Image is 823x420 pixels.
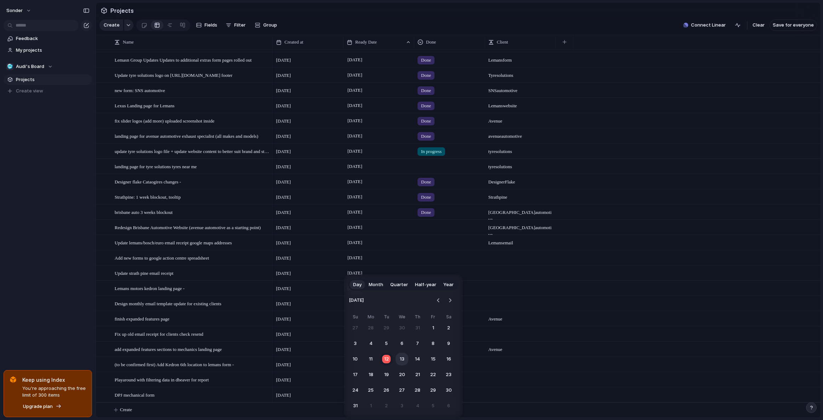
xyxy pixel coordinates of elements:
[364,368,377,381] button: Monday, August 18th, 2025
[364,399,377,412] button: Monday, September 1st, 2025
[396,399,408,412] button: Wednesday, September 3rd, 2025
[380,322,393,334] button: Tuesday, July 29th, 2025
[427,322,439,334] button: Friday, August 1st, 2025
[349,399,362,412] button: Sunday, August 31st, 2025
[364,353,377,365] button: Monday, August 11th, 2025
[396,368,408,381] button: Wednesday, August 20th, 2025
[442,353,455,365] button: Saturday, August 16th, 2025
[396,314,408,322] th: Wednesday
[411,399,424,412] button: Thursday, September 4th, 2025
[396,353,408,365] button: Wednesday, August 13th, 2025
[411,314,424,322] th: Thursday
[396,322,408,334] button: Wednesday, July 30th, 2025
[442,368,455,381] button: Saturday, August 23rd, 2025
[442,337,455,350] button: Saturday, August 9th, 2025
[427,399,439,412] button: Friday, September 5th, 2025
[349,384,362,397] button: Sunday, August 24th, 2025
[427,368,439,381] button: Friday, August 22nd, 2025
[349,293,364,308] span: [DATE]
[380,399,393,412] button: Tuesday, September 2nd, 2025
[443,281,454,288] span: Year
[380,384,393,397] button: Tuesday, August 26th, 2025
[349,322,362,334] button: Sunday, July 27th, 2025
[364,384,377,397] button: Monday, August 25th, 2025
[365,279,387,290] button: Month
[349,314,455,412] table: August 2025
[411,279,440,290] button: Half-year
[433,295,443,305] button: Go to the Previous Month
[380,314,393,322] th: Tuesday
[349,314,362,322] th: Sunday
[380,368,393,381] button: Tuesday, August 19th, 2025
[349,353,362,365] button: Sunday, August 10th, 2025
[353,281,362,288] span: Day
[380,353,393,365] button: Today, Tuesday, August 12th, 2025
[390,281,408,288] span: Quarter
[427,314,439,322] th: Friday
[364,314,377,322] th: Monday
[364,322,377,334] button: Monday, July 28th, 2025
[411,384,424,397] button: Thursday, August 28th, 2025
[349,368,362,381] button: Sunday, August 17th, 2025
[380,337,393,350] button: Tuesday, August 5th, 2025
[350,279,365,290] button: Day
[387,279,411,290] button: Quarter
[445,295,455,305] button: Go to the Next Month
[442,314,455,322] th: Saturday
[415,281,436,288] span: Half-year
[364,337,377,350] button: Monday, August 4th, 2025
[396,384,408,397] button: Wednesday, August 27th, 2025
[442,384,455,397] button: Saturday, August 30th, 2025
[411,368,424,381] button: Thursday, August 21st, 2025
[442,399,455,412] button: Saturday, September 6th, 2025
[369,281,383,288] span: Month
[349,337,362,350] button: Sunday, August 3rd, 2025
[396,337,408,350] button: Wednesday, August 6th, 2025
[442,322,455,334] button: Saturday, August 2nd, 2025
[411,322,424,334] button: Thursday, July 31st, 2025
[411,353,424,365] button: Thursday, August 14th, 2025
[440,279,457,290] button: Year
[411,337,424,350] button: Thursday, August 7th, 2025
[427,337,439,350] button: Friday, August 8th, 2025
[427,384,439,397] button: Friday, August 29th, 2025
[427,353,439,365] button: Friday, August 15th, 2025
